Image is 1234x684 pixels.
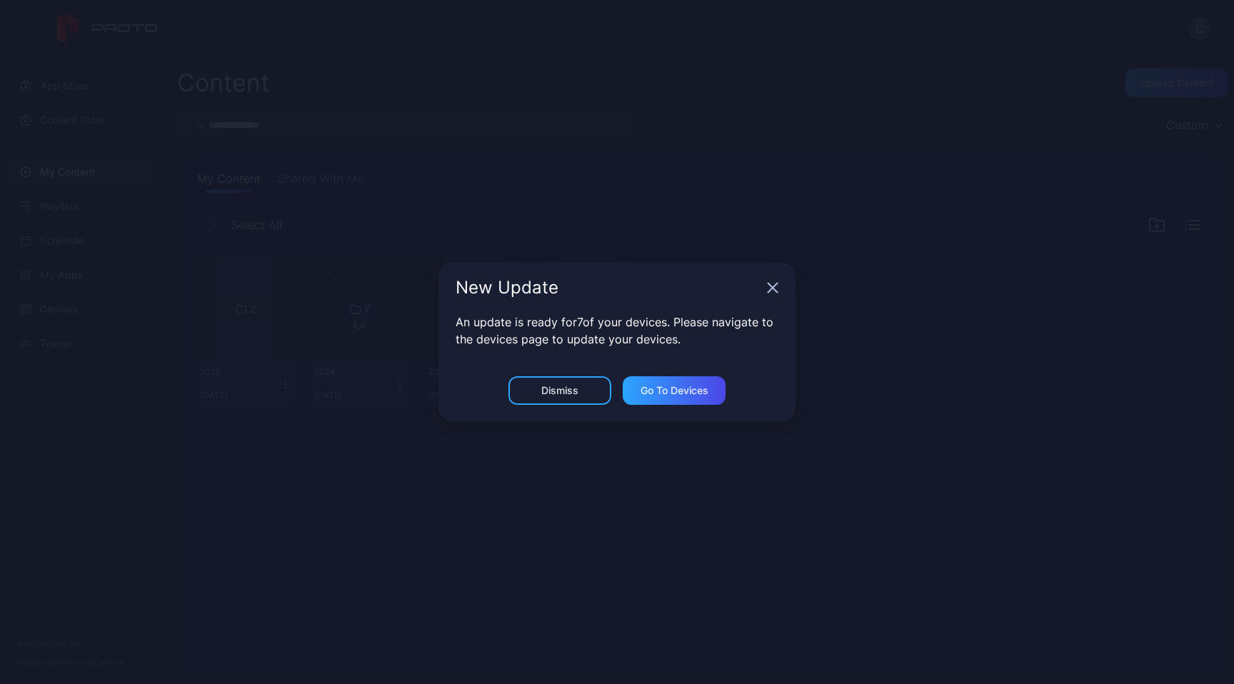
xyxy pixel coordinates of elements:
[456,313,778,348] p: An update is ready for 7 of your devices. Please navigate to the devices page to update your devi...
[456,279,761,296] div: New Update
[623,376,726,405] button: Go to devices
[508,376,611,405] button: Dismiss
[541,385,578,396] div: Dismiss
[641,385,708,396] div: Go to devices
